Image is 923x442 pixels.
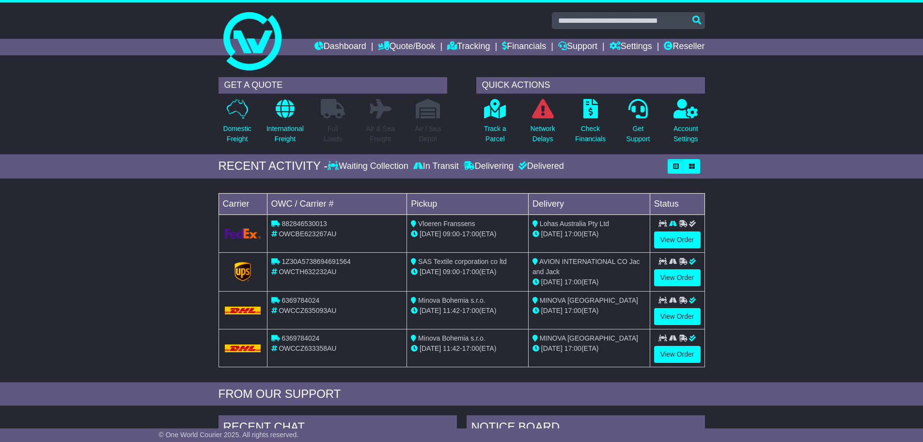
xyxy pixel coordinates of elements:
[540,220,609,228] span: Lohas Australia Pty Ltd
[462,268,479,276] span: 17:00
[418,258,507,265] span: SAS Textile corporation co ltd
[411,306,524,316] div: - (ETA)
[282,220,327,228] span: 882846530013
[447,39,490,55] a: Tracking
[462,307,479,314] span: 17:00
[443,230,460,238] span: 09:00
[558,39,597,55] a: Support
[282,296,319,304] span: 6369784024
[484,124,506,144] p: Track a Parcel
[540,296,638,304] span: MINOVA [GEOGRAPHIC_DATA]
[532,258,640,276] span: AVION INTERNATIONAL CO Jac and Jack
[366,124,395,144] p: Air & Sea Freight
[673,124,698,144] p: Account Settings
[467,415,705,442] div: NOTICE BOARD
[420,268,441,276] span: [DATE]
[564,307,581,314] span: 17:00
[484,98,507,149] a: Track aParcel
[266,124,304,144] p: International Freight
[411,229,524,239] div: - (ETA)
[541,278,563,286] span: [DATE]
[540,334,638,342] span: MINOVA [GEOGRAPHIC_DATA]
[654,269,701,286] a: View Order
[502,39,546,55] a: Financials
[532,344,646,354] div: (ETA)
[279,344,336,352] span: OWCCZ633358AU
[575,124,606,144] p: Check Financials
[225,344,261,352] img: DHL.png
[420,230,441,238] span: [DATE]
[159,431,299,439] span: © One World Courier 2025. All rights reserved.
[378,39,435,55] a: Quote/Book
[530,124,555,144] p: Network Delays
[516,161,564,172] div: Delivered
[650,193,704,214] td: Status
[541,230,563,238] span: [DATE]
[418,296,485,304] span: Minova Bohemia s.r.o.
[541,307,563,314] span: [DATE]
[328,161,410,172] div: Waiting Collection
[541,344,563,352] span: [DATE]
[462,344,479,352] span: 17:00
[219,415,457,442] div: RECENT CHAT
[654,346,701,363] a: View Order
[418,220,475,228] span: Vloeren Franssens
[476,77,705,94] div: QUICK ACTIONS
[415,124,441,144] p: Air / Sea Depot
[225,307,261,314] img: DHL.png
[219,387,705,401] div: FROM OUR SUPPORT
[610,39,652,55] a: Settings
[222,98,251,149] a: DomesticFreight
[267,193,407,214] td: OWC / Carrier #
[673,98,699,149] a: AccountSettings
[219,77,447,94] div: GET A QUOTE
[266,98,304,149] a: InternationalFreight
[575,98,606,149] a: CheckFinancials
[321,124,345,144] p: Full Loads
[279,230,336,238] span: OWCBE623267AU
[407,193,529,214] td: Pickup
[418,334,485,342] span: Minova Bohemia s.r.o.
[225,229,261,239] img: GetCarrierServiceLogo
[411,344,524,354] div: - (ETA)
[282,334,319,342] span: 6369784024
[282,258,350,265] span: 1Z30A5738694691564
[219,193,267,214] td: Carrier
[235,262,251,281] img: GetCarrierServiceLogo
[443,344,460,352] span: 11:42
[654,231,701,248] a: View Order
[223,124,251,144] p: Domestic Freight
[530,98,555,149] a: NetworkDelays
[461,161,516,172] div: Delivering
[411,161,461,172] div: In Transit
[443,268,460,276] span: 09:00
[664,39,704,55] a: Reseller
[420,307,441,314] span: [DATE]
[411,267,524,277] div: - (ETA)
[532,229,646,239] div: (ETA)
[654,308,701,325] a: View Order
[219,159,328,173] div: RECENT ACTIVITY -
[626,124,650,144] p: Get Support
[279,307,336,314] span: OWCCZ635093AU
[564,344,581,352] span: 17:00
[314,39,366,55] a: Dashboard
[532,306,646,316] div: (ETA)
[564,278,581,286] span: 17:00
[462,230,479,238] span: 17:00
[443,307,460,314] span: 11:42
[528,193,650,214] td: Delivery
[564,230,581,238] span: 17:00
[532,277,646,287] div: (ETA)
[279,268,336,276] span: OWCTH632232AU
[420,344,441,352] span: [DATE]
[626,98,650,149] a: GetSupport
